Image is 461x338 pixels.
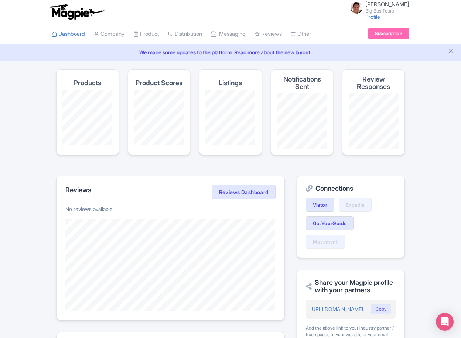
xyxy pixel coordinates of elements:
[48,4,105,20] img: logo-ab69f6fb50320c5b225c76a69d11143b.png
[65,205,276,213] p: No reviews available
[291,24,311,44] a: Other
[52,24,85,44] a: Dashboard
[448,48,454,56] button: Close announcement
[339,198,372,212] a: Expedia
[346,1,409,13] a: [PERSON_NAME] Big Bus Tours
[310,306,363,312] a: [URL][DOMAIN_NAME]
[436,313,454,331] div: Open Intercom Messenger
[306,185,396,192] h2: Connections
[306,198,334,212] a: Viator
[371,304,391,314] button: Copy
[74,79,101,87] h4: Products
[4,48,457,56] a: We made some updates to the platform. Read more about the new layout
[368,28,409,39] a: Subscription
[351,2,362,14] img: ww8ahpxye42srrrugrao.jpg
[255,24,282,44] a: Reviews
[94,24,124,44] a: Company
[136,79,182,87] h4: Product Scores
[277,76,327,90] h4: Notifications Sent
[365,8,409,13] small: Big Bus Tours
[306,235,345,249] a: Musement
[348,76,399,90] h4: Review Responses
[219,79,242,87] h4: Listings
[306,279,396,294] h2: Share your Magpie profile with your partners
[306,216,354,230] a: GetYourGuide
[65,186,91,194] h2: Reviews
[168,24,202,44] a: Distribution
[365,1,409,8] span: [PERSON_NAME]
[212,185,276,200] a: Reviews Dashboard
[211,24,246,44] a: Messaging
[365,14,380,20] a: Profile
[133,24,159,44] a: Product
